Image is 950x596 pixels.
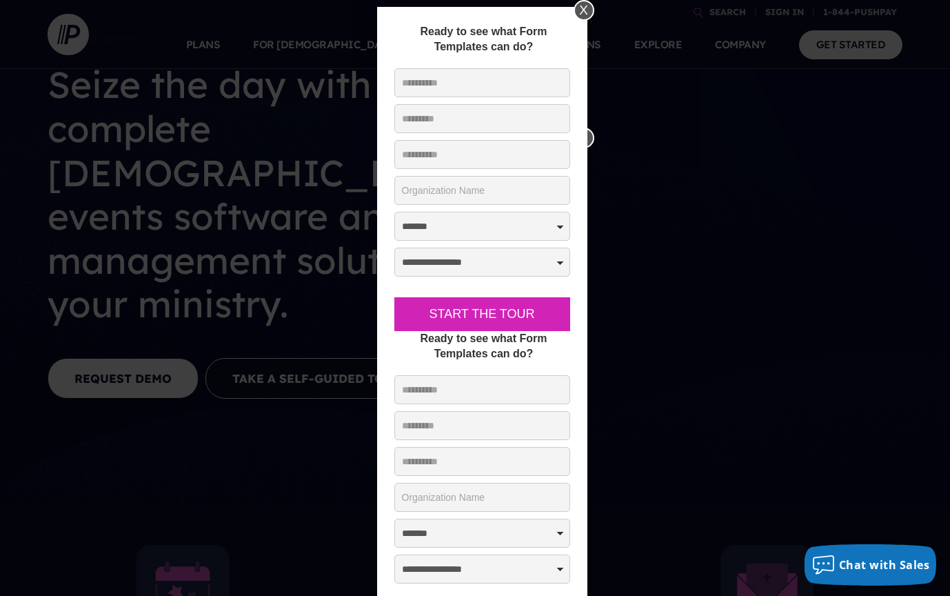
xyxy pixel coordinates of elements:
div: Ready to see what Form Templates can do? [394,331,574,361]
input: Organization Name [394,176,570,205]
div: Ready to see what Form Templates can do? [394,24,574,54]
input: Organization Name [394,483,570,512]
span: Chat with Sales [839,557,930,573]
button: Chat with Sales [805,544,937,586]
button: Start the Tour [394,297,570,331]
